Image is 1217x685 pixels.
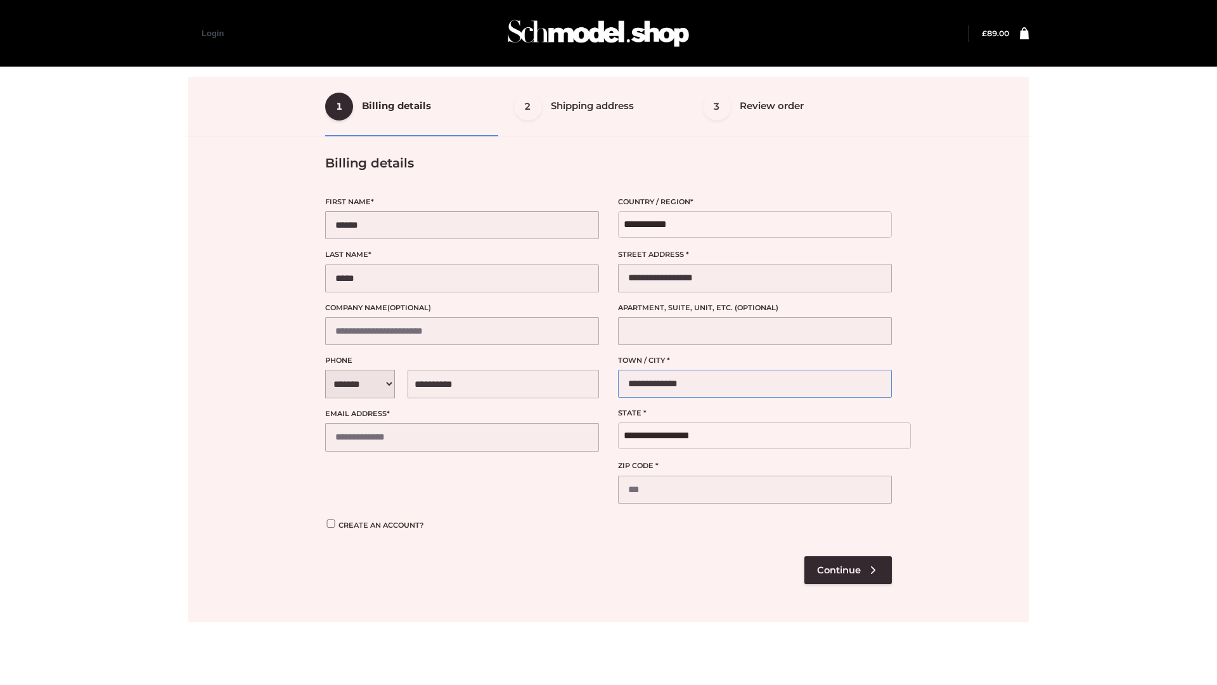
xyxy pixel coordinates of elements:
bdi: 89.00 [982,29,1009,38]
span: £ [982,29,987,38]
a: Login [202,29,224,38]
img: Schmodel Admin 964 [503,8,693,58]
a: £89.00 [982,29,1009,38]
